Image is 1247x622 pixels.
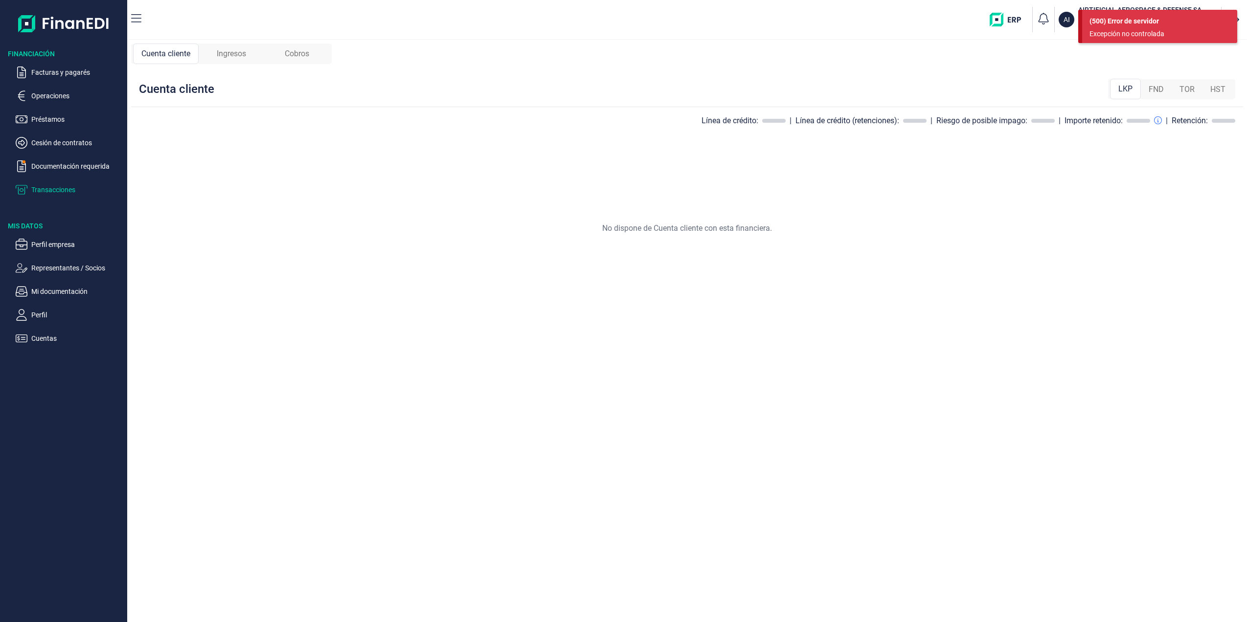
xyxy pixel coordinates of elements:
[139,81,214,97] div: Cuenta cliente
[31,90,123,102] p: Operaciones
[702,116,758,126] div: Línea de crédito:
[16,309,123,321] button: Perfil
[31,333,123,344] p: Cuentas
[31,160,123,172] p: Documentación requerida
[1166,115,1168,127] div: |
[1078,5,1202,15] h3: AIRTIFICIAL AEROSPACE & DEFENSE SA
[31,309,123,321] p: Perfil
[264,44,330,64] div: Cobros
[16,90,123,102] button: Operaciones
[1172,80,1202,99] div: TOR
[16,184,123,196] button: Transacciones
[1141,80,1172,99] div: FND
[285,48,309,60] span: Cobros
[31,262,123,274] p: Representantes / Socios
[141,48,190,60] span: Cuenta cliente
[1065,116,1123,126] div: Importe retenido:
[31,286,123,297] p: Mi documentación
[199,44,264,64] div: Ingresos
[795,116,899,126] div: Línea de crédito (retenciones):
[790,115,792,127] div: |
[1179,84,1195,95] span: TOR
[18,8,110,39] img: Logo de aplicación
[602,222,772,234] p: No dispone de Cuenta cliente con esta financiera.
[1118,83,1133,95] span: LKP
[1149,84,1164,95] span: FND
[217,48,246,60] span: Ingresos
[1059,115,1061,127] div: |
[1089,16,1230,26] div: (500) Error de servidor
[31,67,123,78] p: Facturas y pagarés
[1172,116,1208,126] div: Retención:
[31,113,123,125] p: Préstamos
[16,333,123,344] button: Cuentas
[16,262,123,274] button: Representantes / Socios
[133,44,199,64] div: Cuenta cliente
[936,116,1027,126] div: Riesgo de posible impago:
[1064,15,1070,24] p: AI
[16,160,123,172] button: Documentación requerida
[16,113,123,125] button: Préstamos
[16,286,123,297] button: Mi documentación
[31,184,123,196] p: Transacciones
[16,137,123,149] button: Cesión de contratos
[990,13,1028,26] img: erp
[1110,79,1141,99] div: LKP
[1089,29,1223,39] div: Excepción no controlada
[31,239,123,250] p: Perfil empresa
[1210,84,1225,95] span: HST
[16,67,123,78] button: Facturas y pagarés
[31,137,123,149] p: Cesión de contratos
[1059,5,1217,34] button: AIAIRTIFICIAL AEROSPACE & DEFENSE SABELEN [PERSON_NAME](A72309149)
[16,239,123,250] button: Perfil empresa
[930,115,932,127] div: |
[1202,80,1233,99] div: HST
